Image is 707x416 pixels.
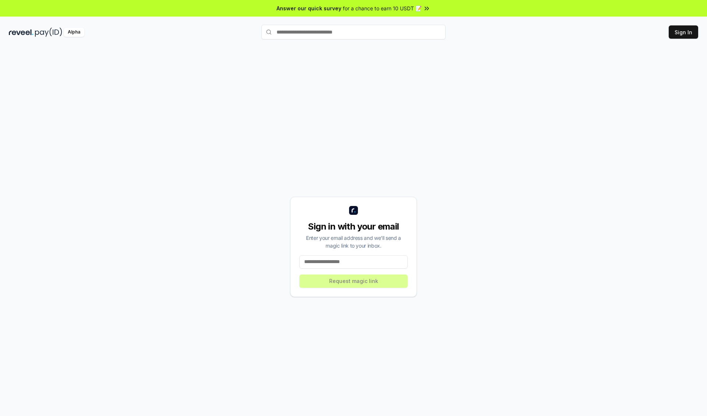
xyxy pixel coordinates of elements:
span: Answer our quick survey [277,4,341,12]
img: reveel_dark [9,28,34,37]
div: Enter your email address and we’ll send a magic link to your inbox. [299,234,408,249]
img: pay_id [35,28,62,37]
div: Alpha [64,28,84,37]
img: logo_small [349,206,358,215]
span: for a chance to earn 10 USDT 📝 [343,4,422,12]
button: Sign In [669,25,698,39]
div: Sign in with your email [299,221,408,233]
